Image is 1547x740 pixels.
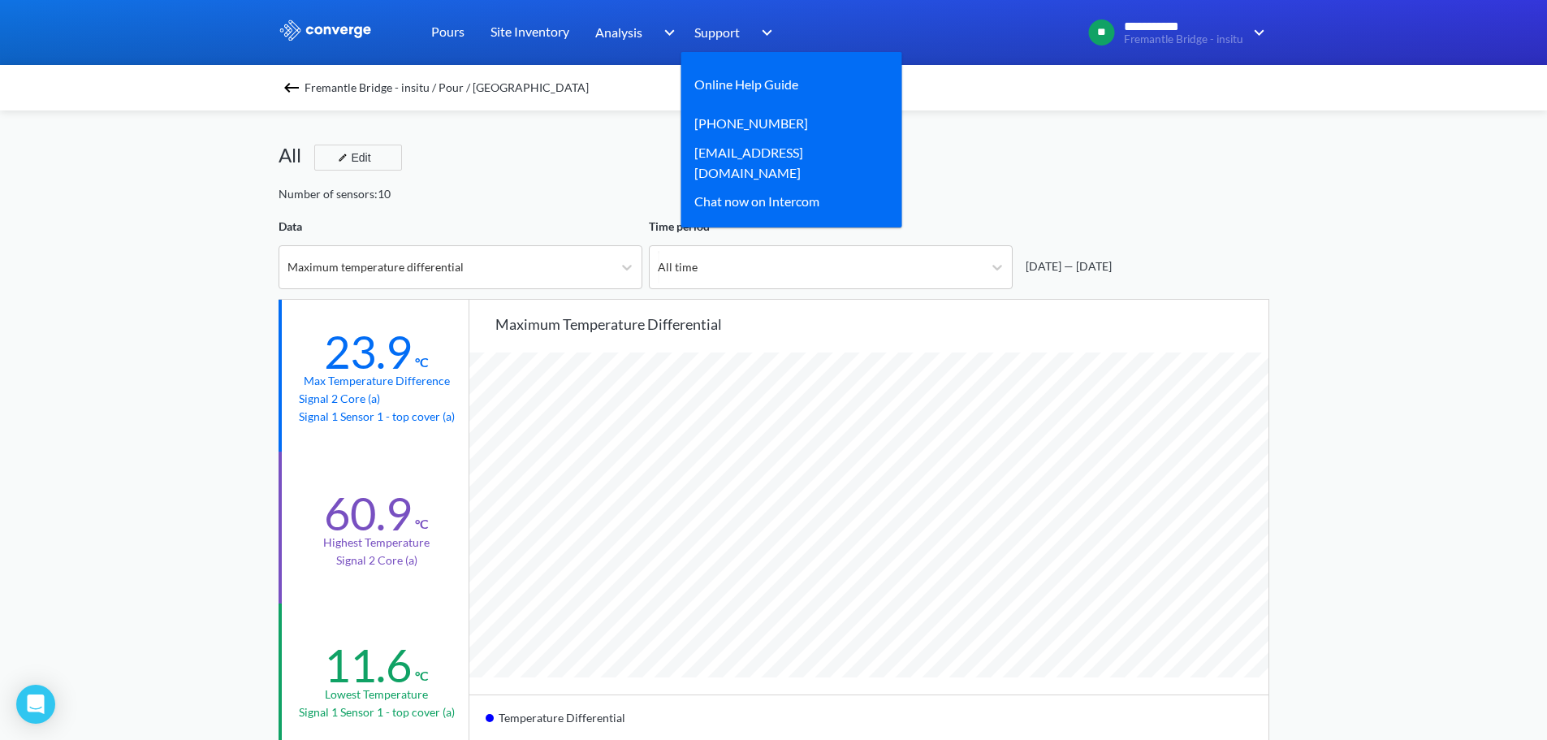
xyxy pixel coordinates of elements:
img: edit-icon.svg [338,153,348,162]
span: Fremantle Bridge - insitu [1124,33,1243,45]
img: logo_ewhite.svg [279,19,373,41]
p: Signal 2 Core (a) [336,552,417,569]
button: Edit [314,145,402,171]
div: 11.6 [324,638,412,693]
div: Chat now on Intercom [694,191,819,211]
a: Online Help Guide [694,74,798,94]
div: Max temperature difference [304,372,450,390]
img: downArrow.svg [1243,23,1269,42]
p: Signal 2 Core (a) [299,390,455,408]
p: Signal 1 Sensor 1 - top cover (a) [299,408,455,426]
div: All [279,140,314,171]
div: Maximum temperature differential [495,313,1268,335]
a: [EMAIL_ADDRESS][DOMAIN_NAME] [694,142,876,183]
div: Maximum temperature differential [287,258,464,276]
div: Number of sensors: 10 [279,185,391,203]
span: Fremantle Bridge - insitu / Pour / [GEOGRAPHIC_DATA] [305,76,589,99]
div: Highest temperature [323,534,430,552]
span: Support [694,22,740,42]
div: Open Intercom Messenger [16,685,55,724]
img: downArrow.svg [751,23,777,42]
img: downArrow.svg [653,23,679,42]
div: Data [279,218,642,236]
p: Signal 1 Sensor 1 - top cover (a) [299,703,455,721]
div: 23.9 [324,324,412,379]
div: Time period [649,218,1013,236]
div: All time [658,258,698,276]
div: Lowest temperature [325,686,428,703]
img: backspace.svg [282,78,301,97]
span: Analysis [595,22,642,42]
div: [DATE] — [DATE] [1019,257,1112,275]
div: Edit [331,148,374,167]
a: [PHONE_NUMBER] [694,113,808,133]
div: 60.9 [324,486,412,541]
